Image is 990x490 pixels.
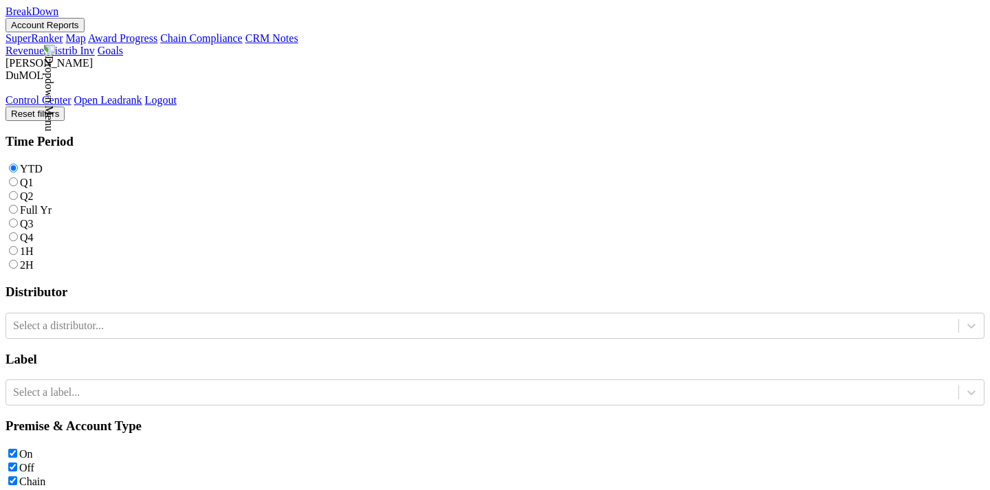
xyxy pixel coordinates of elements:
[5,18,85,32] button: Account Reports
[66,32,86,44] a: Map
[5,32,984,45] div: Account Reports
[43,45,55,131] img: Dropdown Menu
[20,177,34,188] label: Q1
[20,232,34,243] label: Q4
[5,32,63,44] a: SuperRanker
[19,448,33,460] label: On
[74,94,142,106] a: Open Leadrank
[19,476,45,487] label: Chain
[5,352,984,367] h3: Label
[20,163,43,175] label: YTD
[160,32,243,44] a: Chain Compliance
[145,94,177,106] a: Logout
[5,107,65,121] button: Reset filters
[5,134,984,149] h3: Time Period
[98,45,123,56] a: Goals
[5,94,71,106] a: Control Center
[20,204,52,216] label: Full Yr
[5,5,58,17] a: BreakDown
[47,45,95,56] a: Distrib Inv
[5,285,984,300] h3: Distributor
[5,45,44,56] a: Revenue
[20,259,34,271] label: 2H
[20,190,34,202] label: Q2
[20,245,34,257] label: 1H
[5,94,984,107] div: Dropdown Menu
[88,32,157,44] a: Award Progress
[19,462,34,474] label: Off
[5,419,984,434] h3: Premise & Account Type
[5,57,984,69] div: [PERSON_NAME]
[245,32,298,44] a: CRM Notes
[20,218,34,230] label: Q3
[5,69,43,81] span: DuMOL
